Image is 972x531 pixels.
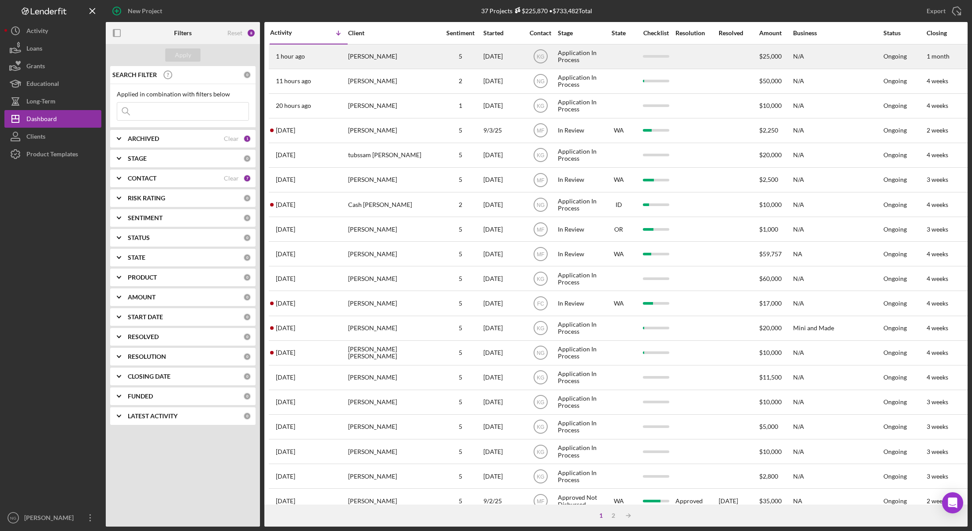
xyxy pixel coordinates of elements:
div: [DATE] [483,168,523,192]
button: NG[PERSON_NAME] [4,509,101,527]
button: Loans [4,40,101,57]
div: Application In Process [558,391,600,414]
div: Activity [26,22,48,42]
button: Product Templates [4,145,101,163]
text: KG [537,375,544,381]
div: OR [601,226,636,233]
div: Application In Process [558,70,600,93]
div: Application In Process [558,317,600,340]
div: 5 [438,473,482,480]
div: NA [793,489,881,513]
div: [DATE] [483,317,523,340]
div: In Review [558,119,600,142]
div: Clear [224,175,239,182]
div: [DATE] [483,440,523,463]
div: 0 [243,412,251,420]
div: [PERSON_NAME] [348,291,436,315]
div: 5 [438,498,482,505]
div: Reset [227,29,242,37]
div: WA [601,498,636,505]
span: $5,000 [759,423,778,430]
time: 2025-09-13 01:29 [276,374,295,381]
time: 2025-09-16 23:00 [276,151,295,159]
div: 5 [438,127,482,134]
div: 5 [438,300,482,307]
span: $10,000 [759,448,782,455]
b: RESOLUTION [128,353,166,360]
b: SENTIMENT [128,214,163,221]
div: 9/3/25 [483,119,523,142]
b: ARCHIVED [128,135,159,142]
time: 4 weeks [927,201,948,208]
div: Application In Process [558,415,600,439]
b: CONTACT [128,175,156,182]
time: 2025-09-15 03:53 [276,275,295,282]
b: Filters [174,29,192,37]
time: 2 weeks [927,497,948,505]
div: Clients [26,128,45,147]
div: 2 [438,77,482,85]
div: 5 [438,448,482,455]
div: 5 [438,349,482,356]
div: State [601,29,636,37]
div: In Review [558,291,600,315]
div: 0 [243,214,251,222]
span: $25,000 [759,52,782,60]
time: 2025-09-11 04:11 [276,498,295,505]
div: Ongoing [883,127,907,134]
div: Application In Process [558,440,600,463]
div: Ongoing [883,77,907,85]
div: [DATE] [483,391,523,414]
text: KG [537,449,544,455]
div: [PERSON_NAME] [348,168,436,192]
time: 3 weeks [927,423,948,430]
span: $10,000 [759,349,782,356]
text: KG [537,152,544,159]
div: Ongoing [883,324,907,332]
time: 2025-09-12 02:08 [276,448,295,455]
div: Application In Process [558,193,600,216]
div: Application In Process [558,267,600,290]
time: 4 weeks [927,349,948,356]
button: Export [918,2,968,20]
div: N/A [793,341,881,365]
div: NA [793,242,881,265]
div: [PERSON_NAME] [348,489,436,513]
text: KG [537,473,544,479]
div: 0 [243,273,251,281]
div: Clear [224,135,239,142]
div: [PERSON_NAME] [348,440,436,463]
button: Activity [4,22,101,40]
div: Ongoing [883,151,907,159]
div: 5 [438,275,482,282]
div: Client [348,29,436,37]
time: 3 weeks [927,472,948,480]
div: Checklist [637,29,675,37]
div: Product Templates [26,145,78,165]
div: [DATE] [483,341,523,365]
div: WA [601,300,636,307]
div: N/A [793,119,881,142]
text: MF [537,251,544,257]
div: N/A [793,168,881,192]
div: 1 [438,102,482,109]
b: RESOLVED [128,333,159,340]
div: N/A [793,391,881,414]
div: 5 [438,423,482,430]
text: KG [537,276,544,282]
div: Cash [PERSON_NAME] [348,193,436,216]
time: 3 weeks [927,225,948,233]
div: N/A [793,144,881,167]
div: [PERSON_NAME] [348,465,436,488]
div: Amount [759,29,792,37]
time: 2025-09-17 19:05 [276,77,311,85]
b: STATE [128,254,145,261]
div: [PERSON_NAME] [348,366,436,389]
span: $20,000 [759,151,782,159]
text: NG [537,202,545,208]
div: Ongoing [883,275,907,282]
text: KG [537,54,544,60]
div: [DATE] [483,45,523,68]
div: [DATE] [483,267,523,290]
